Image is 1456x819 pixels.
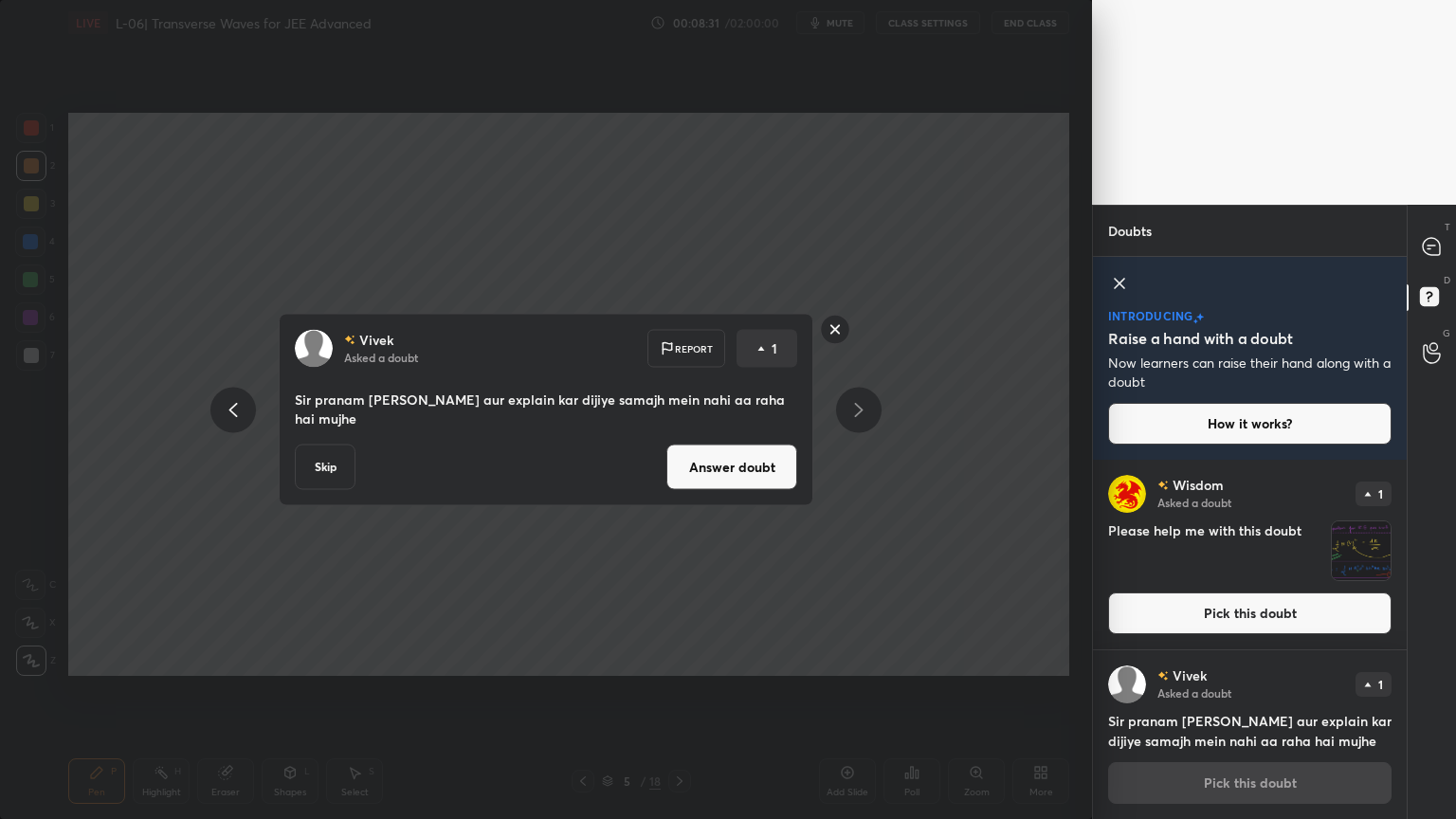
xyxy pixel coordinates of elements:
h4: Please help me with this doubt [1108,520,1323,581]
img: no-rating-badge.077c3623.svg [344,335,355,345]
p: Sir pranam [PERSON_NAME] aur explain kar dijiye samajh mein nahi aa raha hai mujhe [295,391,797,428]
p: T [1445,220,1450,234]
h5: Raise a hand with a doubt [1108,327,1293,350]
img: de8d7602d00b469da6937212f6ee0f8f.jpg [1108,475,1146,513]
img: default.png [1108,665,1146,703]
button: Skip [295,445,355,490]
p: 1 [1378,679,1383,690]
p: 1 [1378,488,1383,500]
p: Doubts [1093,206,1167,256]
p: G [1443,326,1450,340]
p: Asked a doubt [1157,685,1231,701]
button: Pick this doubt [1108,592,1392,634]
button: Answer doubt [666,445,797,490]
img: default.png [295,330,333,368]
p: Vivek [1173,668,1207,683]
img: 1756794240H35LMF.png [1332,521,1391,580]
p: Asked a doubt [344,350,418,365]
div: grid [1093,460,1407,819]
h4: Sir pranam [PERSON_NAME] aur explain kar dijiye samajh mein nahi aa raha hai mujhe [1108,711,1392,751]
p: D [1444,273,1450,287]
p: Now learners can raise their hand along with a doubt [1108,354,1392,391]
p: Vivek [359,333,393,348]
img: no-rating-badge.077c3623.svg [1157,481,1169,491]
img: no-rating-badge.077c3623.svg [1157,671,1169,682]
button: How it works? [1108,403,1392,445]
img: large-star.026637fe.svg [1196,313,1204,321]
p: 1 [772,339,777,358]
div: Report [647,330,725,368]
p: Asked a doubt [1157,495,1231,510]
p: Wisdom [1173,478,1224,493]
img: small-star.76a44327.svg [1193,318,1198,324]
p: introducing [1108,310,1193,321]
